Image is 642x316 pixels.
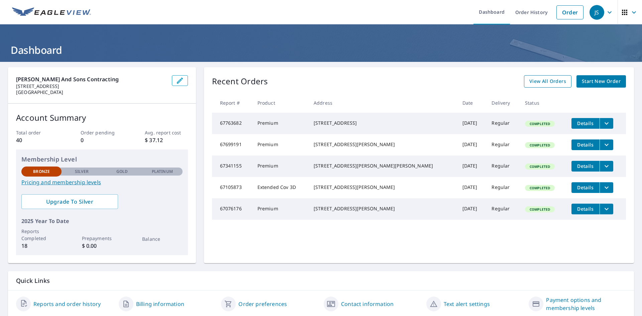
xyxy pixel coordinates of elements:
p: Membership Level [21,155,183,164]
a: Upgrade To Silver [21,194,118,209]
button: detailsBtn-67341155 [571,161,600,172]
td: Premium [252,134,308,155]
td: [DATE] [457,155,487,177]
td: [DATE] [457,134,487,155]
button: detailsBtn-67763682 [571,118,600,129]
td: 67105873 [212,177,252,198]
span: Details [575,184,596,191]
div: [STREET_ADDRESS][PERSON_NAME] [314,205,452,212]
span: Completed [526,164,554,169]
td: Premium [252,198,308,220]
span: Completed [526,143,554,147]
td: Regular [486,134,520,155]
p: $ 0.00 [82,242,122,250]
span: Details [575,163,596,169]
button: filesDropdownBtn-67699191 [600,139,613,150]
p: Bronze [33,169,50,175]
a: Pricing and membership levels [21,178,183,186]
div: [STREET_ADDRESS][PERSON_NAME][PERSON_NAME] [314,163,452,169]
div: [STREET_ADDRESS][PERSON_NAME] [314,184,452,191]
span: View All Orders [529,77,566,86]
a: View All Orders [524,75,571,88]
td: 67076176 [212,198,252,220]
a: Reports and order history [33,300,101,308]
th: Address [308,93,457,113]
p: Platinum [152,169,173,175]
th: Date [457,93,487,113]
span: Start New Order [582,77,621,86]
td: Regular [486,177,520,198]
p: Account Summary [16,112,188,124]
span: Completed [526,186,554,190]
p: 40 [16,136,59,144]
td: 67699191 [212,134,252,155]
td: [DATE] [457,177,487,198]
button: filesDropdownBtn-67105873 [600,182,613,193]
a: Text alert settings [444,300,490,308]
a: Payment options and membership levels [546,296,626,312]
a: Start New Order [576,75,626,88]
th: Status [520,93,566,113]
td: Regular [486,155,520,177]
td: Premium [252,155,308,177]
p: $ 37.12 [145,136,188,144]
div: [STREET_ADDRESS][PERSON_NAME] [314,141,452,148]
button: filesDropdownBtn-67076176 [600,204,613,214]
a: Billing information [136,300,184,308]
h1: Dashboard [8,43,634,57]
button: detailsBtn-67699191 [571,139,600,150]
span: Completed [526,121,554,126]
div: [STREET_ADDRESS] [314,120,452,126]
td: Regular [486,113,520,134]
p: Order pending [81,129,123,136]
p: 0 [81,136,123,144]
button: filesDropdownBtn-67763682 [600,118,613,129]
p: Total order [16,129,59,136]
p: 2025 Year To Date [21,217,183,225]
th: Delivery [486,93,520,113]
button: detailsBtn-67105873 [571,182,600,193]
p: 18 [21,242,62,250]
td: Extended Cov 3D [252,177,308,198]
button: filesDropdownBtn-67341155 [600,161,613,172]
a: Order [556,5,583,19]
p: Quick Links [16,277,626,285]
button: detailsBtn-67076176 [571,204,600,214]
p: Balance [142,235,182,242]
p: Prepayments [82,235,122,242]
p: Gold [116,169,128,175]
th: Product [252,93,308,113]
p: Avg. report cost [145,129,188,136]
a: Order preferences [238,300,287,308]
span: Completed [526,207,554,212]
span: Upgrade To Silver [27,198,113,205]
th: Report # [212,93,252,113]
td: [DATE] [457,198,487,220]
img: EV Logo [12,7,91,17]
p: Silver [75,169,89,175]
p: [GEOGRAPHIC_DATA] [16,89,167,95]
div: JS [590,5,604,20]
span: Details [575,120,596,126]
td: 67763682 [212,113,252,134]
td: [DATE] [457,113,487,134]
p: [PERSON_NAME] And Sons Contracting [16,75,167,83]
p: [STREET_ADDRESS] [16,83,167,89]
td: Regular [486,198,520,220]
a: Contact information [341,300,394,308]
p: Recent Orders [212,75,268,88]
td: 67341155 [212,155,252,177]
span: Details [575,141,596,148]
span: Details [575,206,596,212]
p: Reports Completed [21,228,62,242]
td: Premium [252,113,308,134]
